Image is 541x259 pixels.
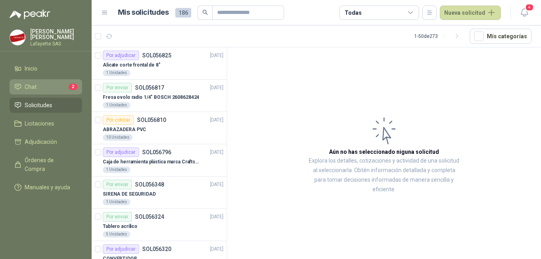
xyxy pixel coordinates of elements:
button: Mís categorías [470,29,531,44]
span: 4 [525,4,534,11]
p: Lafayette SAS [30,41,82,46]
p: [DATE] [210,245,223,253]
span: Inicio [25,64,37,73]
a: Manuales y ayuda [10,180,82,195]
a: Adjudicación [10,134,82,149]
span: Chat [25,82,37,91]
div: Todas [345,8,361,17]
p: Fresa ovolo radio 1/4" BOSCH 2608628424 [103,94,199,101]
span: Licitaciones [25,119,54,128]
a: Por enviarSOL056817[DATE] Fresa ovolo radio 1/4" BOSCH 26086284241 Unidades [92,80,227,112]
p: SOL056810 [137,117,166,123]
img: Logo peakr [10,10,50,19]
div: Por enviar [103,83,132,92]
p: [DATE] [210,84,223,92]
div: Por enviar [103,212,132,222]
div: 10 Unidades [103,134,133,141]
div: Por adjudicar [103,147,139,157]
a: Solicitudes [10,98,82,113]
a: Por adjudicarSOL056796[DATE] Caja de herramienta plástica marca Craftsman de 26 pulgadas color ro... [92,144,227,177]
p: Tablero acrílico [103,223,137,230]
button: 4 [517,6,531,20]
p: SIRENA DE SEGURIDAD [103,190,156,198]
div: Por adjudicar [103,51,139,60]
img: Company Logo [10,30,25,45]
span: Manuales y ayuda [25,183,70,192]
a: Inicio [10,61,82,76]
span: search [202,10,208,15]
h1: Mis solicitudes [118,7,169,18]
a: Por cotizarSOL056810[DATE] ABRAZADERA PVC10 Unidades [92,112,227,144]
span: 186 [175,8,191,18]
div: 1 Unidades [103,102,130,108]
h3: Aún no has seleccionado niguna solicitud [329,147,439,156]
p: Alicate corte frontal de 8" [103,61,161,69]
div: Por adjudicar [103,244,139,254]
p: [DATE] [210,181,223,188]
div: Por enviar [103,180,132,189]
div: Por cotizar [103,115,134,125]
a: Chat2 [10,79,82,94]
p: [DATE] [210,116,223,124]
span: Solicitudes [25,101,52,110]
p: [DATE] [210,52,223,59]
a: Por adjudicarSOL056825[DATE] Alicate corte frontal de 8"1 Unidades [92,47,227,80]
a: Licitaciones [10,116,82,131]
div: 1 - 50 de 273 [414,30,463,43]
a: Órdenes de Compra [10,153,82,177]
button: Nueva solicitud [440,6,501,20]
p: SOL056796 [142,149,171,155]
div: 1 Unidades [103,199,130,205]
span: Adjudicación [25,137,57,146]
p: SOL056324 [135,214,164,220]
p: ABRAZADERA PVC [103,126,146,133]
span: Órdenes de Compra [25,156,74,173]
span: 2 [69,84,77,90]
a: Por enviarSOL056348[DATE] SIRENA DE SEGURIDAD1 Unidades [92,177,227,209]
div: 1 Unidades [103,167,130,173]
p: Explora los detalles, cotizaciones y actividad de una solicitud al seleccionarla. Obtén informaci... [307,156,461,194]
p: Caja de herramienta plástica marca Craftsman de 26 pulgadas color rojo y nego [103,158,202,166]
p: [DATE] [210,213,223,221]
p: SOL056825 [142,53,171,58]
div: 1 Unidades [103,70,130,76]
div: 5 Unidades [103,231,130,237]
a: Por enviarSOL056324[DATE] Tablero acrílico5 Unidades [92,209,227,241]
p: [DATE] [210,149,223,156]
p: SOL056817 [135,85,164,90]
p: SOL056320 [142,246,171,252]
p: [PERSON_NAME] [PERSON_NAME] [30,29,82,40]
p: SOL056348 [135,182,164,187]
